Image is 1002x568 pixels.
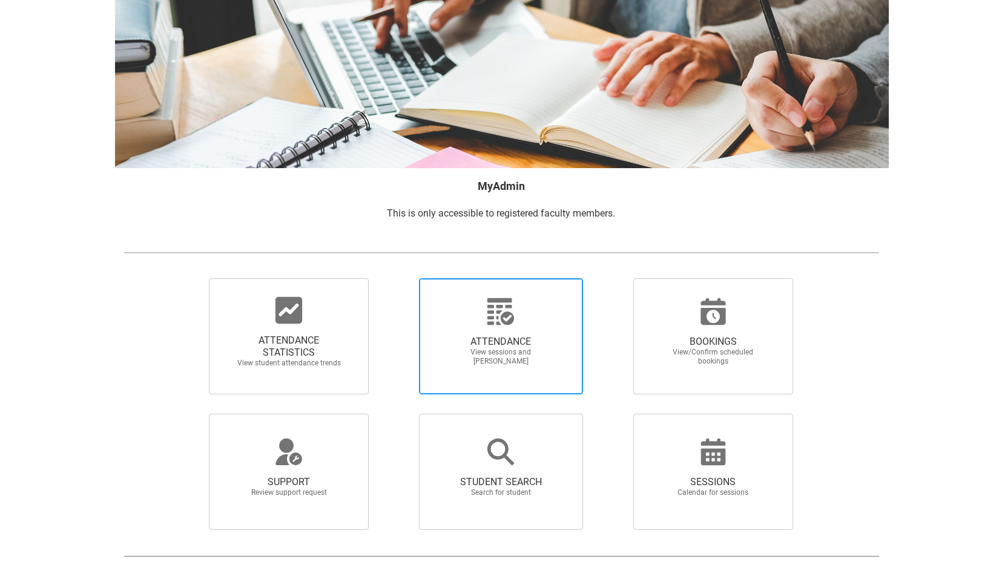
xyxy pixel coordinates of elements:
span: View/Confirm scheduled bookings [660,348,766,366]
span: View sessions and [PERSON_NAME] [447,348,554,366]
span: BOOKINGS [660,336,766,348]
span: Search for student [447,488,554,497]
span: This is only accessible to registered faculty members. [387,207,615,219]
span: Calendar for sessions [660,488,766,497]
span: View student attendance trends [236,359,342,368]
img: REDU_GREY_LINE [124,246,879,259]
span: ATTENDANCE [447,336,554,348]
h2: MyAdmin [124,178,879,194]
span: STUDENT SEARCH [447,476,554,488]
span: Review support request [236,488,342,497]
img: REDU_GREY_LINE [124,549,879,562]
span: SUPPORT [236,476,342,488]
span: ATTENDANCE STATISTICS [236,335,342,359]
span: SESSIONS [660,476,766,488]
